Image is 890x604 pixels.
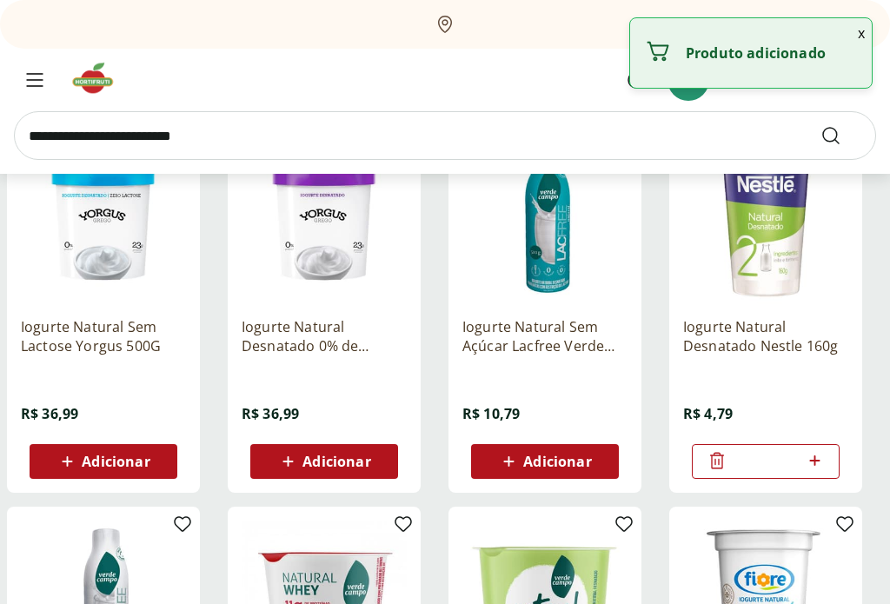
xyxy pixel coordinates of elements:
[683,317,848,355] a: Iogurte Natural Desnatado Nestle 160g
[683,404,733,423] span: R$ 4,79
[21,138,186,303] img: Iogurte Natural Sem Lactose Yorgus 500G
[523,455,591,468] span: Adicionar
[242,404,299,423] span: R$ 36,99
[21,317,186,355] a: Iogurte Natural Sem Lactose Yorgus 500G
[242,317,407,355] a: Iogurte Natural Desnatado 0% de Gordura Yorgus 500G
[82,455,149,468] span: Adicionar
[462,138,628,303] img: Iogurte Natural Sem Açúcar Lacfree Verde Campo 500g
[820,125,862,146] button: Submit Search
[462,317,628,355] a: Iogurte Natural Sem Açúcar Lacfree Verde Campo 500g
[14,59,56,101] button: Menu
[683,138,848,303] img: Iogurte Natural Desnatado Nestle 160g
[686,44,858,62] p: Produto adicionado
[70,61,128,96] img: Hortifruti
[851,18,872,48] button: Fechar notificação
[302,455,370,468] span: Adicionar
[242,138,407,303] img: Iogurte Natural Desnatado 0% de Gordura Yorgus 500G
[21,404,78,423] span: R$ 36,99
[14,111,876,160] input: search
[30,444,177,479] button: Adicionar
[250,444,398,479] button: Adicionar
[471,444,619,479] button: Adicionar
[462,404,520,423] span: R$ 10,79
